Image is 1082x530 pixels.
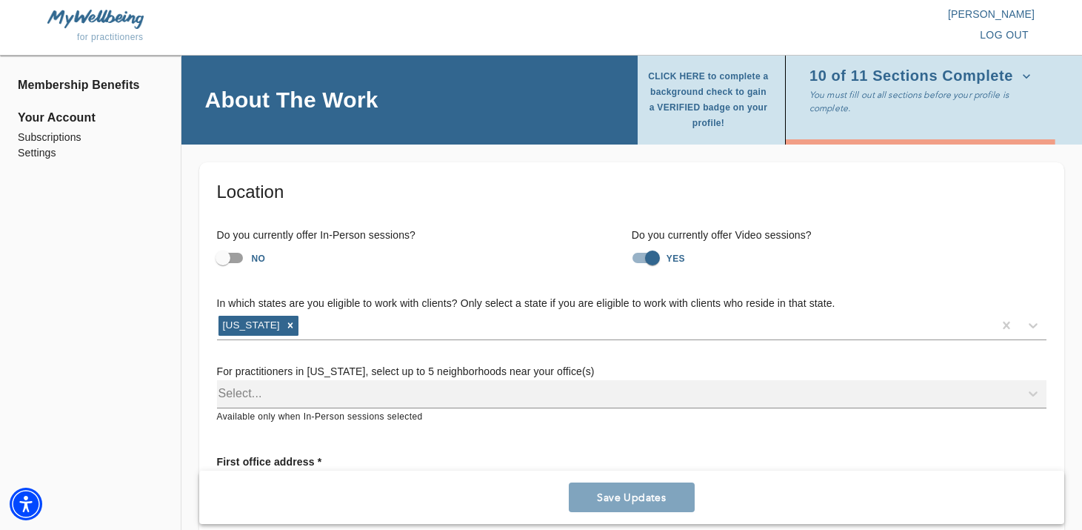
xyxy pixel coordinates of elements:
[205,86,378,113] h4: About The Work
[218,316,282,335] div: [US_STATE]
[541,7,1035,21] p: [PERSON_NAME]
[809,69,1031,84] span: 10 of 11 Sections Complete
[217,296,1046,312] h6: In which states are you eligible to work with clients? Only select a state if you are eligible to...
[77,32,144,42] span: for practitioners
[632,228,1046,244] h6: Do you currently offer Video sessions?
[647,64,776,136] button: CLICK HERE to complete a background check to gain a VERIFIED badge on your profile!
[217,364,1046,380] h6: For practitioners in [US_STATE], select up to 5 neighborhoods near your office(s)
[667,254,685,264] strong: YES
[217,448,322,475] p: First office address *
[980,26,1029,44] span: log out
[809,64,1037,88] button: 10 of 11 Sections Complete
[974,21,1035,49] button: log out
[217,180,1046,204] h5: Location
[18,130,163,145] a: Subscriptions
[18,145,163,161] a: Settings
[217,411,423,422] span: Available only when In-Person sessions selected
[10,488,42,520] div: Accessibility Menu
[809,88,1041,115] p: You must fill out all sections before your profile is complete.
[217,228,632,244] h6: Do you currently offer In-Person sessions?
[252,254,266,264] strong: NO
[47,10,144,28] img: MyWellbeing
[647,69,770,131] span: CLICK HERE to complete a background check to gain a VERIFIED badge on your profile!
[18,76,163,94] a: Membership Benefits
[18,109,163,127] span: Your Account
